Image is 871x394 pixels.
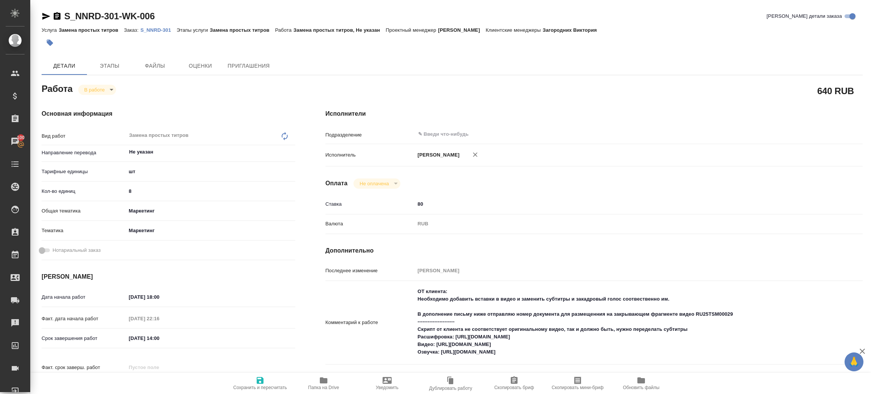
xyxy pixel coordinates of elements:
[292,373,355,394] button: Папка на Drive
[415,151,460,159] p: [PERSON_NAME]
[82,87,107,93] button: В работе
[814,133,815,135] button: Open
[46,61,82,71] span: Детали
[415,265,818,276] input: Пустое поле
[291,151,293,153] button: Open
[140,26,177,33] a: S_NNRD-301
[376,385,398,390] span: Уведомить
[325,151,415,159] p: Исполнитель
[623,385,660,390] span: Обновить файлы
[325,109,863,118] h4: Исполнители
[42,12,51,21] button: Скопировать ссылку для ЯМессенджера
[609,373,673,394] button: Обновить файлы
[126,186,295,197] input: ✎ Введи что-нибудь
[126,165,295,178] div: шт
[325,319,415,326] p: Комментарий к работе
[177,27,210,33] p: Этапы услуги
[140,27,177,33] p: S_NNRD-301
[42,188,126,195] p: Кол-во единиц
[210,27,275,33] p: Замена простых титров
[308,385,339,390] span: Папка на Drive
[415,199,818,209] input: ✎ Введи что-нибудь
[486,27,543,33] p: Клиентские менеджеры
[233,385,287,390] span: Сохранить и пересчитать
[91,61,128,71] span: Этапы
[325,179,348,188] h4: Оплата
[53,247,101,254] span: Нотариальный заказ
[429,386,472,391] span: Дублировать работу
[137,61,173,71] span: Файлы
[438,27,486,33] p: [PERSON_NAME]
[126,362,192,373] input: Пустое поле
[42,335,126,342] p: Срок завершения работ
[42,109,295,118] h4: Основная информация
[415,217,818,230] div: RUB
[415,285,818,358] textarea: ОТ клиента: Необходимо добавить вставки в видео и заменить субтитры и закадровый голос соотвестве...
[12,134,29,141] span: 100
[386,27,438,33] p: Проектный менеджер
[325,267,415,275] p: Последнее изменение
[415,369,818,382] textarea: /Clients/Novo Nordisk/Orders/S_NNRD-301/Multimedia/S_NNRD-301-WK-006
[2,132,28,151] a: 100
[325,372,415,380] p: Путь на drive
[817,84,854,97] h2: 640 RUB
[494,385,534,390] span: Скопировать бриф
[228,373,292,394] button: Сохранить и пересчитать
[42,207,126,215] p: Общая тематика
[64,11,155,21] a: S_NNRD-301-WK-006
[419,373,482,394] button: Дублировать работу
[467,146,484,163] button: Удалить исполнителя
[767,12,842,20] span: [PERSON_NAME] детали заказа
[53,12,62,21] button: Скопировать ссылку
[42,149,126,157] p: Направление перевода
[42,34,58,51] button: Добавить тэг
[42,132,126,140] p: Вид работ
[325,246,863,255] h4: Дополнительно
[126,292,192,302] input: ✎ Введи что-нибудь
[182,61,219,71] span: Оценки
[357,180,391,187] button: Не оплачена
[325,131,415,139] p: Подразделение
[546,373,609,394] button: Скопировать мини-бриф
[355,373,419,394] button: Уведомить
[845,352,863,371] button: 🙏
[126,205,295,217] div: Маркетинг
[293,27,386,33] p: Замена простых титров, Не указан
[353,178,400,189] div: В работе
[42,364,126,371] p: Факт. срок заверш. работ
[42,315,126,323] p: Факт. дата начала работ
[124,27,140,33] p: Заказ:
[552,385,603,390] span: Скопировать мини-бриф
[848,354,860,370] span: 🙏
[126,224,295,237] div: Маркетинг
[126,333,192,344] input: ✎ Введи что-нибудь
[42,293,126,301] p: Дата начала работ
[59,27,124,33] p: Замена простых титров
[78,85,116,95] div: В работе
[42,168,126,175] p: Тарифные единицы
[42,227,126,234] p: Тематика
[325,220,415,228] p: Валюта
[417,130,790,139] input: ✎ Введи что-нибудь
[542,27,602,33] p: Загородних Виктория
[42,272,295,281] h4: [PERSON_NAME]
[275,27,294,33] p: Работа
[325,200,415,208] p: Ставка
[42,81,73,95] h2: Работа
[228,61,270,71] span: Приглашения
[126,313,192,324] input: Пустое поле
[482,373,546,394] button: Скопировать бриф
[42,27,59,33] p: Услуга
